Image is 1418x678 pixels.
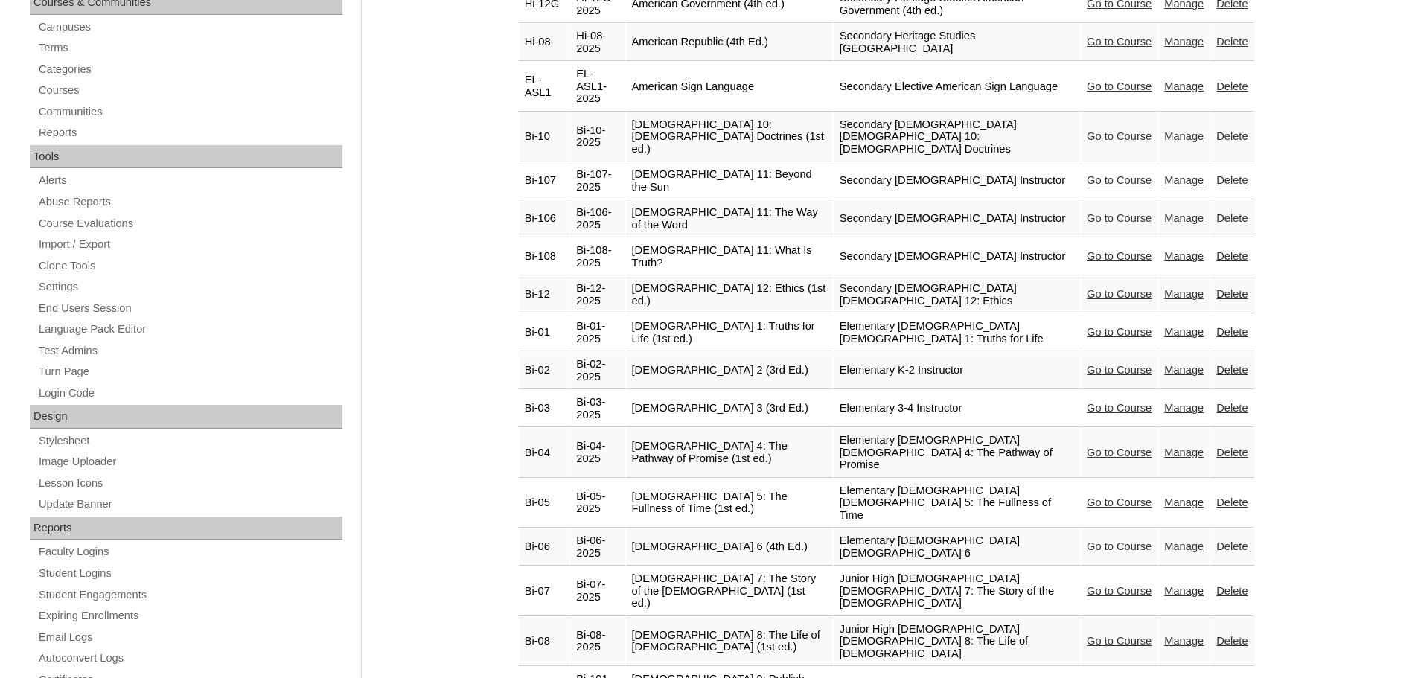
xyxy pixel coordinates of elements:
a: Campuses [37,18,342,36]
a: Manage [1164,288,1204,300]
a: Delete [1216,212,1248,224]
a: Manage [1164,250,1204,262]
td: American Republic (4th Ed.) [626,24,833,61]
td: [DEMOGRAPHIC_DATA] 2 (3rd Ed.) [626,352,833,389]
a: Go to Course [1087,250,1152,262]
td: [DEMOGRAPHIC_DATA] 11: What Is Truth? [626,238,833,275]
a: Delete [1216,130,1248,142]
a: Delete [1216,174,1248,186]
a: Delete [1216,364,1248,376]
td: Secondary Heritage Studies [GEOGRAPHIC_DATA] [834,24,1080,61]
td: [DEMOGRAPHIC_DATA] 1: Truths for Life (1st ed.) [626,314,833,351]
a: Go to Course [1087,496,1152,508]
a: Course Evaluations [37,214,342,233]
a: Manage [1164,585,1204,597]
td: Bi-01 [519,314,570,351]
a: Delete [1216,635,1248,647]
a: Student Engagements [37,586,342,604]
a: Delete [1216,80,1248,92]
a: Delete [1216,540,1248,552]
td: Bi-04-2025 [570,428,625,478]
a: Go to Course [1087,364,1152,376]
td: Bi-06 [519,528,570,566]
td: Secondary [DEMOGRAPHIC_DATA] Instructor [834,200,1080,237]
a: Test Admins [37,342,342,360]
div: Design [30,405,342,429]
td: [DEMOGRAPHIC_DATA] 6 (4th Ed.) [626,528,833,566]
td: Bi-106-2025 [570,200,625,237]
td: [DEMOGRAPHIC_DATA] 8: The Life of [DEMOGRAPHIC_DATA] (1st ed.) [626,617,833,667]
a: Delete [1216,402,1248,414]
td: Secondary Elective American Sign Language [834,62,1080,112]
td: EL-ASL1 [519,62,570,112]
td: Bi-107-2025 [570,162,625,199]
td: Bi-108-2025 [570,238,625,275]
a: Manage [1164,212,1204,224]
td: Elementary [DEMOGRAPHIC_DATA] [DEMOGRAPHIC_DATA] 6 [834,528,1080,566]
td: Bi-108 [519,238,570,275]
td: [DEMOGRAPHIC_DATA] 5: The Fullness of Time (1st ed.) [626,479,833,528]
td: Elementary 3-4 Instructor [834,390,1080,427]
td: American Sign Language [626,62,833,112]
td: Secondary [DEMOGRAPHIC_DATA] Instructor [834,238,1080,275]
a: Go to Course [1087,540,1152,552]
a: Student Logins [37,564,342,583]
a: Manage [1164,36,1204,48]
td: Bi-05 [519,479,570,528]
a: Email Logs [37,628,342,647]
td: Hi-08 [519,24,570,61]
a: Go to Course [1087,130,1152,142]
td: Elementary K-2 Instructor [834,352,1080,389]
a: End Users Session [37,299,342,318]
td: Elementary [DEMOGRAPHIC_DATA] [DEMOGRAPHIC_DATA] 1: Truths for Life [834,314,1080,351]
td: Secondary [DEMOGRAPHIC_DATA] Instructor [834,162,1080,199]
td: [DEMOGRAPHIC_DATA] 12: Ethics (1st ed.) [626,276,833,313]
a: Import / Export [37,235,342,254]
td: Junior High [DEMOGRAPHIC_DATA] [DEMOGRAPHIC_DATA] 7: The Story of the [DEMOGRAPHIC_DATA] [834,566,1080,616]
td: Elementary [DEMOGRAPHIC_DATA] [DEMOGRAPHIC_DATA] 4: The Pathway of Promise [834,428,1080,478]
a: Reports [37,124,342,142]
a: Delete [1216,447,1248,458]
div: Reports [30,517,342,540]
a: Go to Course [1087,585,1152,597]
div: Tools [30,145,342,169]
a: Manage [1164,402,1204,414]
a: Clone Tools [37,257,342,275]
a: Delete [1216,250,1248,262]
td: Bi-03-2025 [570,390,625,427]
td: Bi-106 [519,200,570,237]
a: Go to Course [1087,402,1152,414]
td: Bi-02 [519,352,570,389]
a: Settings [37,278,342,296]
a: Go to Course [1087,174,1152,186]
a: Turn Page [37,362,342,381]
td: Bi-08-2025 [570,617,625,667]
a: Courses [37,81,342,100]
a: Terms [37,39,342,57]
td: Secondary [DEMOGRAPHIC_DATA] [DEMOGRAPHIC_DATA] 10: [DEMOGRAPHIC_DATA] Doctrines [834,112,1080,162]
td: [DEMOGRAPHIC_DATA] 7: The Story of the [DEMOGRAPHIC_DATA] (1st ed.) [626,566,833,616]
td: [DEMOGRAPHIC_DATA] 3 (3rd Ed.) [626,390,833,427]
a: Stylesheet [37,432,342,450]
td: Bi-107 [519,162,570,199]
a: Manage [1164,174,1204,186]
a: Go to Course [1087,36,1152,48]
a: Manage [1164,496,1204,508]
td: Bi-08 [519,617,570,667]
a: Manage [1164,364,1204,376]
a: Manage [1164,540,1204,552]
td: Hi-08-2025 [570,24,625,61]
a: Go to Course [1087,447,1152,458]
td: Bi-03 [519,390,570,427]
td: Bi-10-2025 [570,112,625,162]
a: Delete [1216,288,1248,300]
a: Image Uploader [37,452,342,471]
a: Go to Course [1087,212,1152,224]
a: Manage [1164,130,1204,142]
td: Bi-02-2025 [570,352,625,389]
td: [DEMOGRAPHIC_DATA] 4: The Pathway of Promise (1st ed.) [626,428,833,478]
a: Abuse Reports [37,193,342,211]
a: Go to Course [1087,80,1152,92]
td: Bi-06-2025 [570,528,625,566]
td: Bi-05-2025 [570,479,625,528]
